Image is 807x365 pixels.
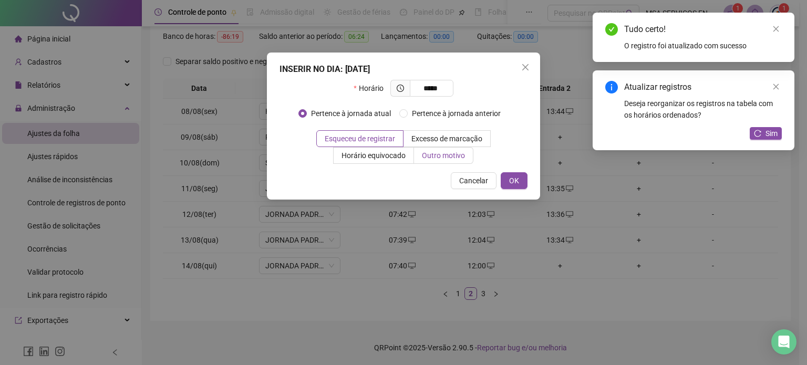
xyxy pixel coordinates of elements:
span: Pertence à jornada anterior [408,108,505,119]
span: Excesso de marcação [411,134,482,143]
span: reload [754,130,761,137]
span: OK [509,175,519,186]
span: close [772,25,780,33]
a: Close [770,81,782,92]
div: Deseja reorganizar os registros na tabela com os horários ordenados? [624,98,782,121]
span: Cancelar [459,175,488,186]
span: check-circle [605,23,618,36]
label: Horário [354,80,390,97]
div: INSERIR NO DIA : [DATE] [280,63,527,76]
span: close [772,83,780,90]
span: Esqueceu de registrar [325,134,395,143]
span: Horário equivocado [342,151,406,160]
div: Open Intercom Messenger [771,329,796,354]
span: Outro motivo [422,151,465,160]
div: Tudo certo! [624,23,782,36]
button: Sim [750,127,782,140]
span: Pertence à jornada atual [307,108,395,119]
div: O registro foi atualizado com sucesso [624,40,782,51]
span: close [521,63,530,71]
button: Cancelar [451,172,496,189]
button: Close [517,59,534,76]
button: OK [501,172,527,189]
span: Sim [765,128,778,139]
div: Atualizar registros [624,81,782,93]
span: info-circle [605,81,618,93]
a: Close [770,23,782,35]
span: clock-circle [397,85,404,92]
